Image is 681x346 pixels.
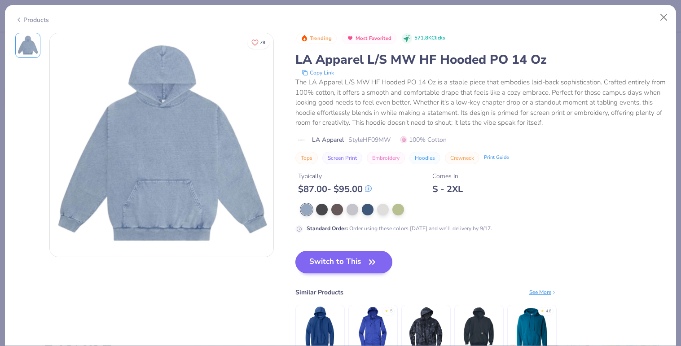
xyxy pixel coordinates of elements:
[356,36,391,41] span: Most Favorited
[295,152,318,164] button: Tops
[342,33,396,44] button: Badge Button
[301,35,308,42] img: Trending sort
[432,184,463,195] div: S - 2XL
[322,152,362,164] button: Screen Print
[540,308,544,312] div: ★
[307,225,348,232] strong: Standard Order :
[260,40,265,45] span: 79
[385,308,388,312] div: ★
[409,152,440,164] button: Hoodies
[295,251,393,273] button: Switch to This
[295,51,666,68] div: LA Apparel L/S MW HF Hooded PO 14 Oz
[367,152,405,164] button: Embroidery
[414,35,445,42] span: 571.8K Clicks
[307,224,492,232] div: Order using these colors [DATE] and we’ll delivery by 9/17.
[247,36,269,49] button: Like
[298,171,372,181] div: Typically
[310,36,332,41] span: Trending
[312,135,344,145] span: LA Apparel
[50,33,273,257] img: Front
[484,154,509,162] div: Print Guide
[390,308,392,315] div: 5
[347,35,354,42] img: Most Favorited sort
[296,33,337,44] button: Badge Button
[298,184,372,195] div: $ 87.00 - $ 95.00
[400,135,447,145] span: 100% Cotton
[348,135,391,145] span: Style HF09MW
[432,171,463,181] div: Comes In
[299,68,337,77] button: copy to clipboard
[295,288,343,297] div: Similar Products
[17,35,39,56] img: Front
[445,152,479,164] button: Crewneck
[655,9,672,26] button: Close
[529,288,557,296] div: See More
[295,77,666,128] div: The LA Apparel L/S MW HF Hooded PO 14 Oz is a staple piece that embodies laid-back sophistication...
[295,136,308,144] img: brand logo
[546,308,551,315] div: 4.8
[15,15,49,25] div: Products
